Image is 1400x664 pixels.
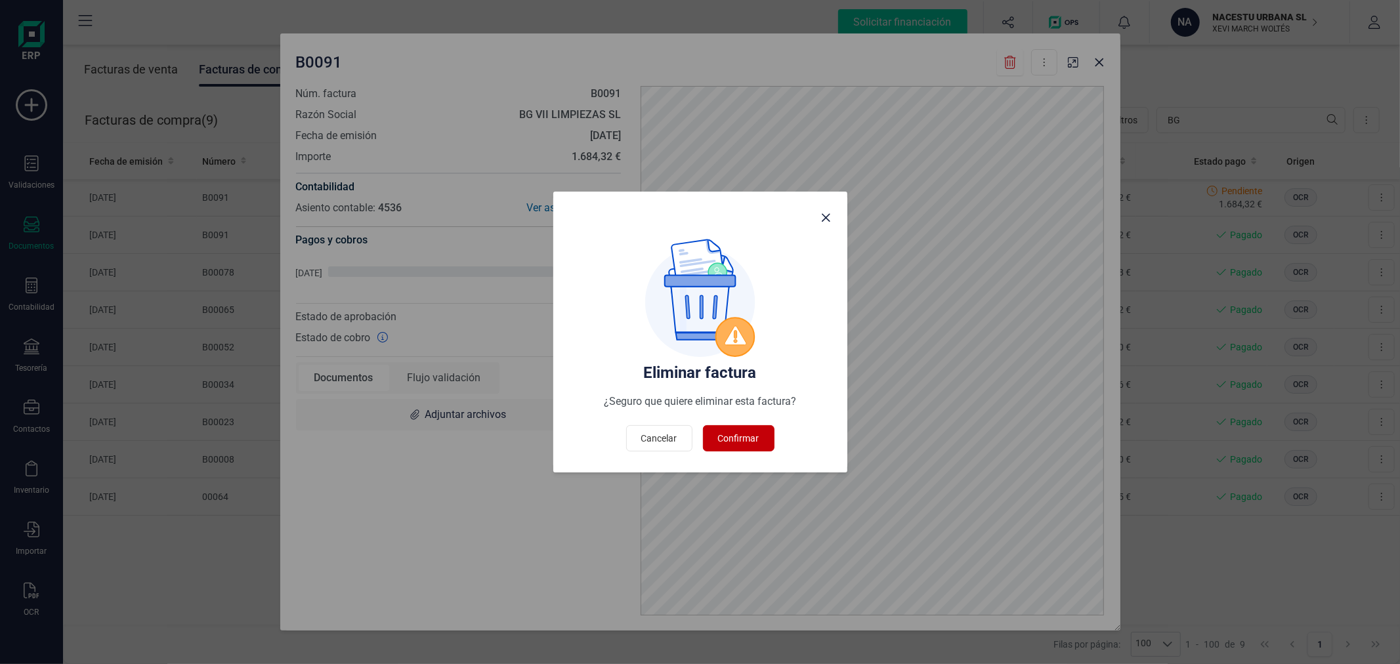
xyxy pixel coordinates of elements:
span: Confirmar [718,432,759,445]
span: Cancelar [641,432,677,445]
img: eliminar_remesa [645,239,755,357]
button: Close [816,207,837,228]
h4: Eliminar factura [569,362,832,383]
p: ¿Seguro que quiere eliminar esta factura? [569,394,832,409]
button: Cancelar [626,425,692,451]
button: Confirmar [703,425,774,451]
